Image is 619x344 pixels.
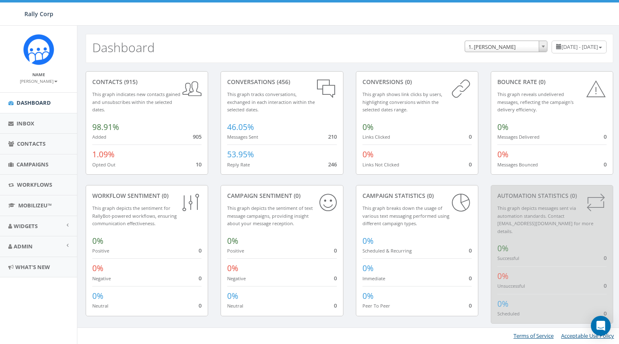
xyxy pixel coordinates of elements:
[591,316,611,336] div: Open Intercom Messenger
[469,247,472,254] span: 0
[92,192,202,200] div: Workflow Sentiment
[334,302,337,309] span: 0
[17,161,48,168] span: Campaigns
[362,91,442,113] small: This graph shows link clicks by users, highlighting conversions within the selected dates range.
[362,134,390,140] small: Links Clicked
[362,275,385,281] small: Immediate
[227,275,246,281] small: Negative
[14,222,38,230] span: Widgets
[497,91,573,113] small: This graph reveals undelivered messages, reflecting the campaign's delivery efficiency.
[362,205,449,226] small: This graph breaks down the usage of various text messaging performed using different campaign types.
[362,161,399,168] small: Links Not Clicked
[497,271,509,281] span: 0%
[227,122,254,132] span: 46.05%
[199,274,202,282] span: 0
[362,303,390,309] small: Peer To Peer
[362,149,374,160] span: 0%
[465,41,547,53] span: 1. James Martin
[561,43,598,51] span: [DATE] - [DATE]
[17,140,46,147] span: Contacts
[513,332,554,339] a: Terms of Service
[497,149,509,160] span: 0%
[469,161,472,168] span: 0
[92,236,103,246] span: 0%
[362,78,472,86] div: conversions
[92,205,177,226] small: This graph depicts the sentiment for RallyBot-powered workflows, ensuring communication effective...
[362,192,472,200] div: Campaign Statistics
[227,263,238,274] span: 0%
[334,247,337,254] span: 0
[92,161,115,168] small: Opted Out
[92,303,108,309] small: Neutral
[497,255,519,261] small: Successful
[328,161,337,168] span: 246
[362,263,374,274] span: 0%
[122,78,137,86] span: (915)
[292,192,300,200] span: (0)
[227,78,336,86] div: conversations
[15,263,50,271] span: What's New
[328,133,337,140] span: 210
[227,192,336,200] div: Campaign Sentiment
[20,77,58,84] a: [PERSON_NAME]
[23,34,54,65] img: Icon_1.png
[92,275,111,281] small: Negative
[20,78,58,84] small: [PERSON_NAME]
[604,282,607,289] span: 0
[92,149,115,160] span: 1.09%
[497,78,607,86] div: Bounce Rate
[92,291,103,301] span: 0%
[362,236,374,246] span: 0%
[199,247,202,254] span: 0
[92,91,180,113] small: This graph indicates new contacts gained and unsubscribes within the selected dates.
[199,302,202,309] span: 0
[24,10,53,18] span: Rally Corp
[497,205,593,234] small: This graph depicts messages sent via automation standards. Contact [EMAIL_ADDRESS][DOMAIN_NAME] f...
[18,202,52,209] span: MobilizeU™
[497,243,509,254] span: 0%
[14,243,33,250] span: Admin
[362,248,412,254] small: Scheduled & Recurring
[561,332,614,339] a: Acceptable Use Policy
[92,122,119,132] span: 98.91%
[17,99,51,106] span: Dashboard
[604,133,607,140] span: 0
[469,133,472,140] span: 0
[17,120,34,127] span: Inbox
[497,134,540,140] small: Messages Delivered
[160,192,168,200] span: (0)
[334,274,337,282] span: 0
[92,134,106,140] small: Added
[362,122,374,132] span: 0%
[497,298,509,309] span: 0%
[17,181,52,188] span: Workflows
[425,192,434,200] span: (0)
[227,161,250,168] small: Reply Rate
[537,78,545,86] span: (0)
[497,310,520,317] small: Scheduled
[227,248,244,254] small: Positive
[469,302,472,309] span: 0
[465,41,547,52] span: 1. James Martin
[32,72,45,77] small: Name
[227,205,313,226] small: This graph depicts the sentiment of text message campaigns, providing insight about your message ...
[497,192,607,200] div: Automation Statistics
[362,291,374,301] span: 0%
[469,274,472,282] span: 0
[92,78,202,86] div: contacts
[497,161,538,168] small: Messages Bounced
[92,41,155,54] h2: Dashboard
[604,254,607,262] span: 0
[196,161,202,168] span: 10
[497,283,525,289] small: Unsuccessful
[227,149,254,160] span: 53.95%
[227,303,243,309] small: Neutral
[403,78,412,86] span: (0)
[92,263,103,274] span: 0%
[227,91,315,113] small: This graph tracks conversations, exchanged in each interaction within the selected dates.
[569,192,577,200] span: (0)
[604,161,607,168] span: 0
[92,248,109,254] small: Positive
[193,133,202,140] span: 905
[275,78,290,86] span: (456)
